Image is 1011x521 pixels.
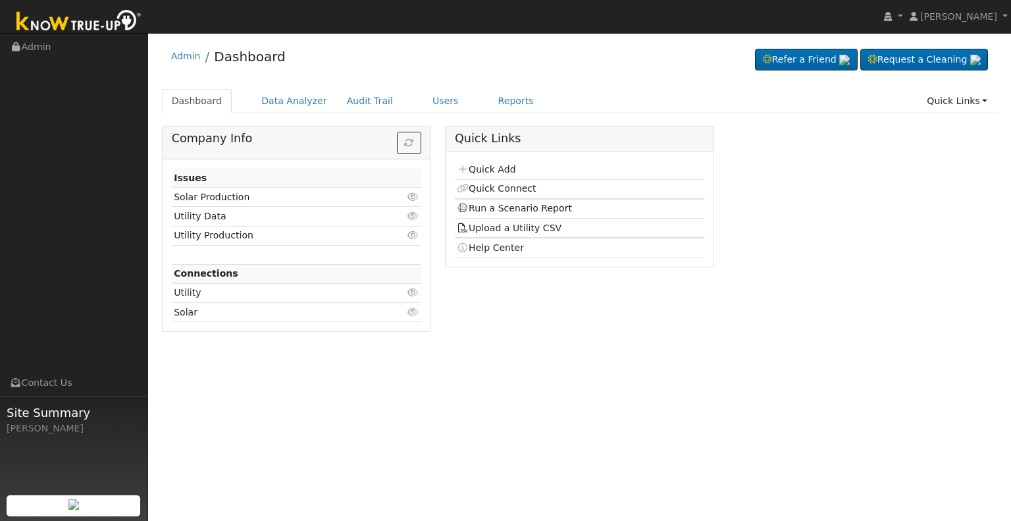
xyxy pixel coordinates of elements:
img: retrieve [839,55,850,65]
h5: Quick Links [455,132,704,146]
a: Reports [488,89,544,113]
img: retrieve [68,499,79,510]
td: Utility Data [172,207,381,226]
i: Click to view [407,211,419,221]
strong: Connections [174,268,238,279]
img: retrieve [970,55,981,65]
a: Audit Trail [337,89,403,113]
img: Know True-Up [10,7,148,37]
i: Click to view [407,231,419,240]
td: Solar [172,303,381,322]
td: Utility [172,283,381,302]
a: Request a Cleaning [860,49,988,71]
i: Click to view [407,308,419,317]
i: Click to view [407,192,419,202]
h5: Company Info [172,132,421,146]
a: Quick Connect [457,183,536,194]
a: Data Analyzer [251,89,337,113]
a: Admin [171,51,201,61]
span: [PERSON_NAME] [920,11,997,22]
i: Click to view [407,288,419,297]
a: Upload a Utility CSV [457,223,561,233]
a: Quick Add [457,164,515,175]
div: [PERSON_NAME] [7,422,141,435]
span: Site Summary [7,404,141,422]
td: Utility Production [172,226,381,245]
a: Users [423,89,469,113]
a: Dashboard [162,89,232,113]
a: Help Center [457,242,524,253]
a: Run a Scenario Report [457,203,572,213]
td: Solar Production [172,188,381,207]
a: Quick Links [917,89,997,113]
a: Refer a Friend [755,49,858,71]
strong: Issues [174,173,207,183]
a: Dashboard [214,49,286,65]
